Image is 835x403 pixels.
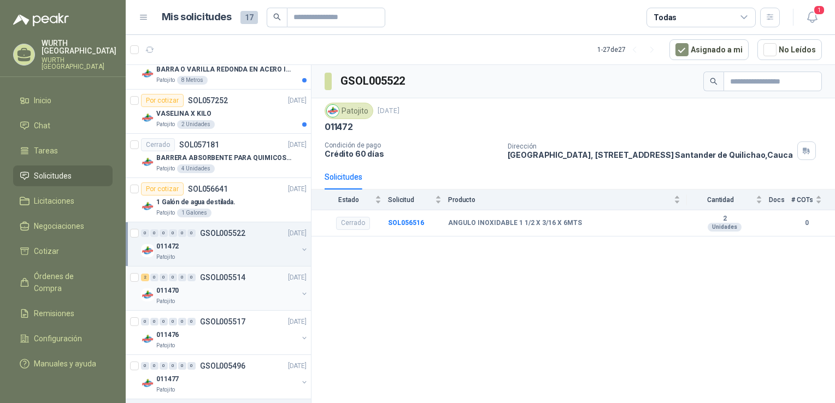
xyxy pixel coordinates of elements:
[448,189,687,210] th: Producto
[141,315,309,350] a: 0 0 0 0 0 0 GSOL005517[DATE] Company Logo011476Patojito
[669,39,749,60] button: Asignado a mi
[141,111,154,125] img: Company Logo
[13,353,113,374] a: Manuales y ayuda
[141,288,154,301] img: Company Logo
[187,274,196,281] div: 0
[388,189,448,210] th: Solicitud
[188,185,228,193] p: SOL056641
[141,362,149,370] div: 0
[508,150,793,159] p: [GEOGRAPHIC_DATA], [STREET_ADDRESS] Santander de Quilichao , Cauca
[156,330,179,340] p: 011476
[791,196,813,204] span: # COTs
[378,106,399,116] p: [DATE]
[288,272,307,283] p: [DATE]
[42,39,116,55] p: WURTH [GEOGRAPHIC_DATA]
[156,109,211,119] p: VASELINA X KILO
[169,229,177,237] div: 0
[141,318,149,325] div: 0
[141,138,175,151] div: Cerrado
[179,141,219,149] p: SOL057181
[325,149,499,158] p: Crédito 60 días
[13,266,113,299] a: Órdenes de Compra
[757,39,822,60] button: No Leídos
[13,13,69,26] img: Logo peakr
[177,120,215,129] div: 2 Unidades
[288,140,307,150] p: [DATE]
[311,189,388,210] th: Estado
[150,274,158,281] div: 0
[188,97,228,104] p: SOL057252
[156,241,179,252] p: 011472
[34,358,96,370] span: Manuales y ayuda
[687,215,762,223] b: 2
[150,229,158,237] div: 0
[340,73,407,90] h3: GSOL005522
[156,374,179,384] p: 011477
[156,209,175,217] p: Patojito
[448,219,582,228] b: ANGULO INOXIDABLE 1 1/2 X 3/16 X 6MTS
[156,386,175,394] p: Patojito
[288,184,307,194] p: [DATE]
[708,223,742,232] div: Unidades
[156,64,292,75] p: BARRA O VARILLA REDONDA EN ACERO INOXIDABLE DE 2" O 50 MM
[710,78,718,85] span: search
[802,8,822,27] button: 1
[34,120,50,132] span: Chat
[325,196,373,204] span: Estado
[156,297,175,306] p: Patojito
[791,189,835,210] th: # COTs
[169,362,177,370] div: 0
[141,229,149,237] div: 0
[126,45,311,90] a: CerradoSOL058229[DATE] Company LogoBARRA O VARILLA REDONDA EN ACERO INOXIDABLE DE 2" O 50 MMPatoj...
[687,189,769,210] th: Cantidad
[200,274,245,281] p: GSOL005514
[388,219,424,227] a: SOL056516
[141,377,154,390] img: Company Logo
[141,359,309,394] a: 0 0 0 0 0 0 GSOL005496[DATE] Company Logo011477Patojito
[448,196,672,204] span: Producto
[34,333,82,345] span: Configuración
[288,361,307,371] p: [DATE]
[42,57,116,70] p: WURTH [GEOGRAPHIC_DATA]
[141,182,184,195] div: Por cotizar
[34,170,72,182] span: Solicitudes
[178,229,186,237] div: 0
[13,90,113,111] a: Inicio
[141,200,154,213] img: Company Logo
[156,164,175,173] p: Patojito
[141,244,154,257] img: Company Logo
[169,318,177,325] div: 0
[288,228,307,239] p: [DATE]
[156,76,175,85] p: Patojito
[177,164,215,173] div: 4 Unidades
[791,218,822,228] b: 0
[141,94,184,107] div: Por cotizar
[13,328,113,349] a: Configuración
[141,271,309,306] a: 2 0 0 0 0 0 GSOL005514[DATE] Company Logo011470Patojito
[156,153,292,163] p: BARRERA ABSORBENTE PARA QUIMICOS (DERRAME DE HIPOCLORITO)
[13,191,113,211] a: Licitaciones
[240,11,258,24] span: 17
[141,67,154,80] img: Company Logo
[273,13,281,21] span: search
[160,229,168,237] div: 0
[178,274,186,281] div: 0
[325,103,373,119] div: Patojito
[13,303,113,324] a: Remisiones
[325,141,499,149] p: Condición de pago
[200,362,245,370] p: GSOL005496
[126,178,311,222] a: Por cotizarSOL056641[DATE] Company Logo1 Galón de agua destilada.Patojito1 Galones
[327,105,339,117] img: Company Logo
[13,115,113,136] a: Chat
[336,217,370,230] div: Cerrado
[162,9,232,25] h1: Mis solicitudes
[156,253,175,262] p: Patojito
[13,241,113,262] a: Cotizar
[687,196,754,204] span: Cantidad
[187,362,196,370] div: 0
[288,317,307,327] p: [DATE]
[325,171,362,183] div: Solicitudes
[187,229,196,237] div: 0
[160,362,168,370] div: 0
